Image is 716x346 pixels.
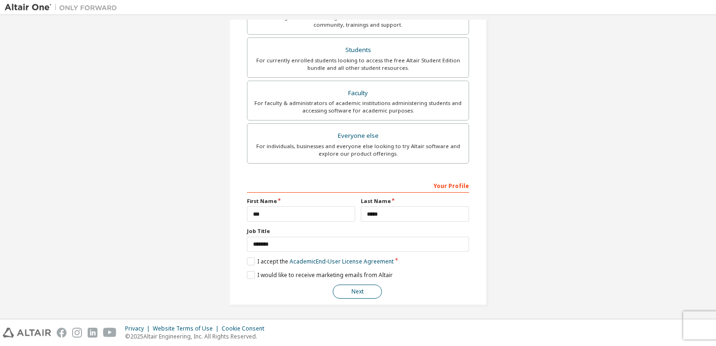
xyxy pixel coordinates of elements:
[247,257,394,265] label: I accept the
[247,227,469,235] label: Job Title
[72,328,82,338] img: instagram.svg
[253,57,463,72] div: For currently enrolled students looking to access the free Altair Student Edition bundle and all ...
[222,325,270,332] div: Cookie Consent
[57,328,67,338] img: facebook.svg
[3,328,51,338] img: altair_logo.svg
[290,257,394,265] a: Academic End-User License Agreement
[5,3,122,12] img: Altair One
[333,285,382,299] button: Next
[153,325,222,332] div: Website Terms of Use
[253,129,463,143] div: Everyone else
[247,271,393,279] label: I would like to receive marketing emails from Altair
[361,197,469,205] label: Last Name
[88,328,97,338] img: linkedin.svg
[253,44,463,57] div: Students
[253,14,463,29] div: For existing customers looking to access software downloads, HPC resources, community, trainings ...
[253,143,463,158] div: For individuals, businesses and everyone else looking to try Altair software and explore our prod...
[253,87,463,100] div: Faculty
[247,178,469,193] div: Your Profile
[247,197,355,205] label: First Name
[125,325,153,332] div: Privacy
[103,328,117,338] img: youtube.svg
[253,99,463,114] div: For faculty & administrators of academic institutions administering students and accessing softwa...
[125,332,270,340] p: © 2025 Altair Engineering, Inc. All Rights Reserved.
